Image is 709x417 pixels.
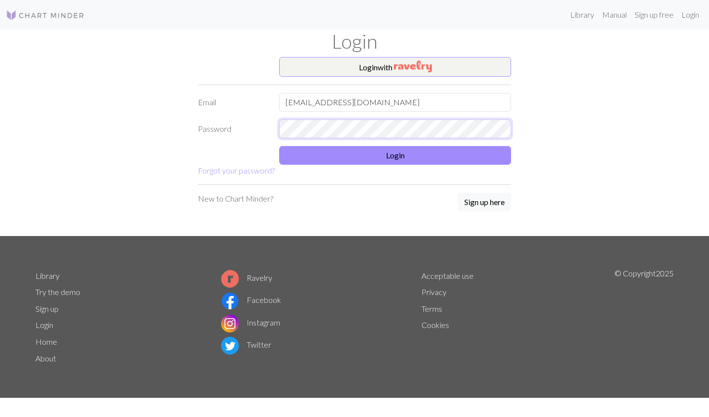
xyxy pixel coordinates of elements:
[221,270,239,288] img: Ravelry logo
[279,146,511,165] button: Login
[279,57,511,77] button: Loginwith
[30,30,679,53] h1: Login
[198,166,275,175] a: Forgot your password?
[35,287,80,297] a: Try the demo
[6,9,85,21] img: Logo
[221,315,239,332] img: Instagram logo
[35,320,53,329] a: Login
[192,93,273,112] label: Email
[221,292,239,310] img: Facebook logo
[221,340,271,349] a: Twitter
[458,193,511,211] button: Sign up here
[631,5,677,25] a: Sign up free
[394,60,432,72] img: Ravelry
[198,193,273,205] p: New to Chart Minder?
[221,295,281,304] a: Facebook
[677,5,703,25] a: Login
[421,271,474,280] a: Acceptable use
[421,320,449,329] a: Cookies
[598,5,631,25] a: Manual
[458,193,511,212] a: Sign up here
[421,287,447,297] a: Privacy
[221,273,272,282] a: Ravelry
[192,119,273,138] label: Password
[35,304,59,313] a: Sign up
[35,354,56,363] a: About
[35,271,60,280] a: Library
[566,5,598,25] a: Library
[221,318,280,327] a: Instagram
[221,337,239,355] img: Twitter logo
[614,268,674,367] p: © Copyright 2025
[421,304,442,313] a: Terms
[35,337,57,346] a: Home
